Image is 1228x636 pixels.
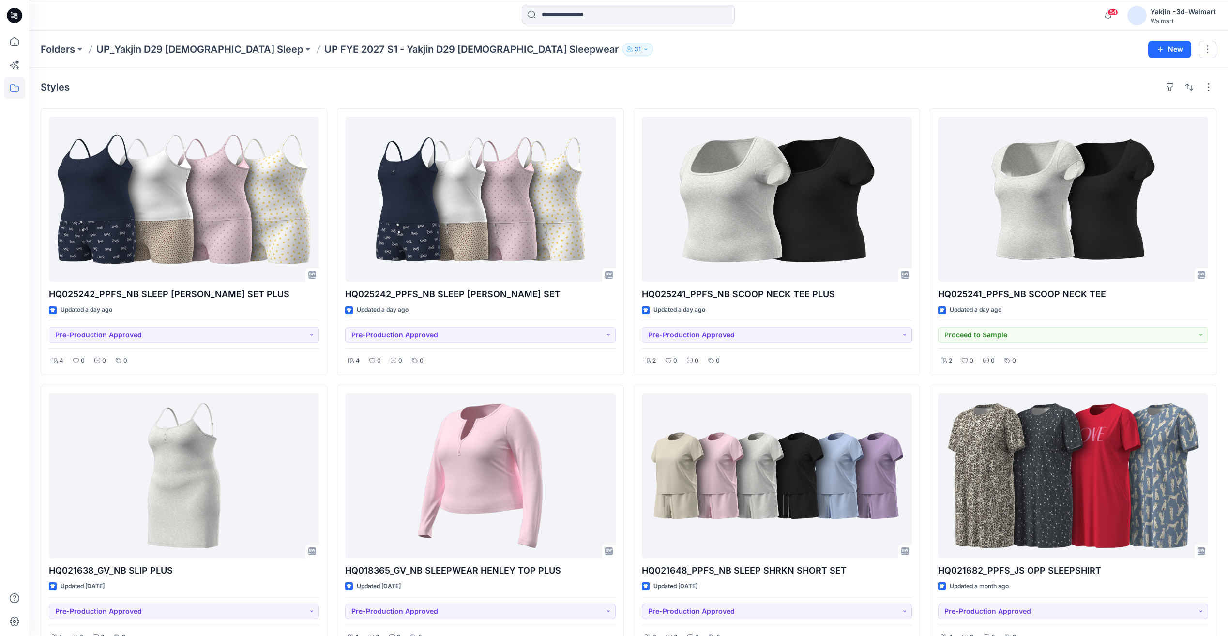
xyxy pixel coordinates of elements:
p: 0 [420,356,424,366]
p: 0 [991,356,995,366]
p: 31 [635,44,641,55]
button: New [1148,41,1191,58]
h4: Styles [41,81,70,93]
p: 0 [716,356,720,366]
p: Updated a day ago [357,305,409,315]
p: Updated a month ago [950,581,1009,591]
p: Updated [DATE] [653,581,697,591]
p: Updated [DATE] [357,581,401,591]
a: UP_Yakjin D29 [DEMOGRAPHIC_DATA] Sleep [96,43,303,56]
p: Updated a day ago [950,305,1001,315]
p: 2 [949,356,952,366]
p: HQ021638_GV_NB SLIP PLUS [49,564,319,577]
button: 31 [622,43,653,56]
p: 0 [102,356,106,366]
a: HQ025242_PPFS_NB SLEEP CAMI BOXER SET [345,117,615,282]
p: 0 [1012,356,1016,366]
p: 2 [652,356,656,366]
p: 0 [123,356,127,366]
p: Updated a day ago [653,305,705,315]
a: HQ025241_PPFS_NB SCOOP NECK TEE [938,117,1208,282]
div: Walmart [1151,17,1216,25]
p: 4 [60,356,63,366]
p: HQ021648_PPFS_NB SLEEP SHRKN SHORT SET [642,564,912,577]
p: 0 [377,356,381,366]
p: 0 [970,356,973,366]
p: HQ025242_PPFS_NB SLEEP [PERSON_NAME] SET [345,288,615,301]
div: Yakjin -3d-Walmart [1151,6,1216,17]
p: Updated [DATE] [61,581,105,591]
a: HQ021638_GV_NB SLIP PLUS [49,393,319,558]
p: 0 [673,356,677,366]
img: avatar [1127,6,1147,25]
p: HQ025241_PPFS_NB SCOOP NECK TEE PLUS [642,288,912,301]
p: HQ025242_PPFS_NB SLEEP [PERSON_NAME] SET PLUS [49,288,319,301]
a: HQ025242_PPFS_NB SLEEP CAMI BOXER SET PLUS [49,117,319,282]
a: HQ025241_PPFS_NB SCOOP NECK TEE PLUS [642,117,912,282]
p: 0 [695,356,698,366]
p: HQ025241_PPFS_NB SCOOP NECK TEE [938,288,1208,301]
a: Folders [41,43,75,56]
a: HQ021682_PPFS_JS OPP SLEEPSHIRT [938,393,1208,558]
a: HQ021648_PPFS_NB SLEEP SHRKN SHORT SET [642,393,912,558]
p: 4 [356,356,360,366]
p: HQ021682_PPFS_JS OPP SLEEPSHIRT [938,564,1208,577]
p: 0 [398,356,402,366]
p: Updated a day ago [61,305,112,315]
p: 0 [81,356,85,366]
p: HQ018365_GV_NB SLEEPWEAR HENLEY TOP PLUS [345,564,615,577]
p: UP FYE 2027 S1 - Yakjin D29 [DEMOGRAPHIC_DATA] Sleepwear [324,43,619,56]
span: 54 [1107,8,1118,16]
a: HQ018365_GV_NB SLEEPWEAR HENLEY TOP PLUS [345,393,615,558]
